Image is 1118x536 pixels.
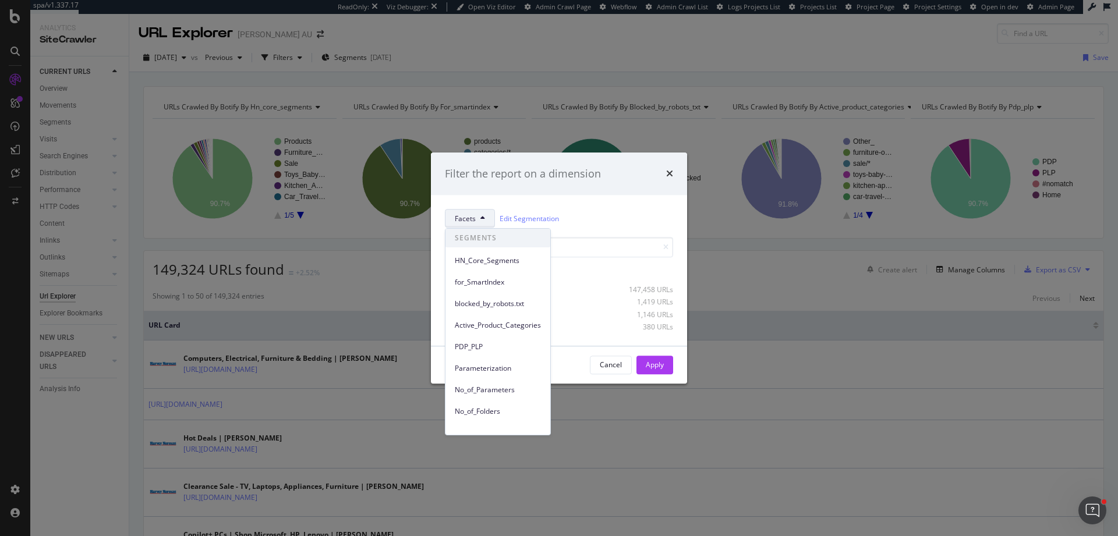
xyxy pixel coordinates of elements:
[600,360,622,370] div: Cancel
[590,356,632,374] button: Cancel
[616,310,673,320] div: 1,146 URLs
[455,342,541,352] span: PDP_PLP
[455,299,541,309] span: blocked_by_robots.txt
[636,356,673,374] button: Apply
[455,320,541,331] span: Active_Product_Categories
[455,277,541,287] span: for_SmartIndex
[616,285,673,295] div: 147,458 URLs
[455,255,541,266] span: HN_Core_Segments
[455,406,541,417] span: No_of_Folders
[500,212,559,225] a: Edit Segmentation
[455,385,541,395] span: No_of_Parameters
[666,166,673,182] div: times
[616,322,673,332] div: 380 URLs
[1078,496,1106,524] iframe: Intercom live chat
[445,237,673,258] input: Search
[445,210,495,228] button: Facets
[646,360,664,370] div: Apply
[455,363,541,374] span: Parameterization
[616,297,673,307] div: 1,419 URLs
[445,166,601,182] div: Filter the report on a dimension
[445,229,550,247] span: SEGMENTS
[455,428,541,438] span: Facets
[431,152,687,384] div: modal
[455,214,476,223] span: Facets
[445,267,673,277] div: Select all data available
